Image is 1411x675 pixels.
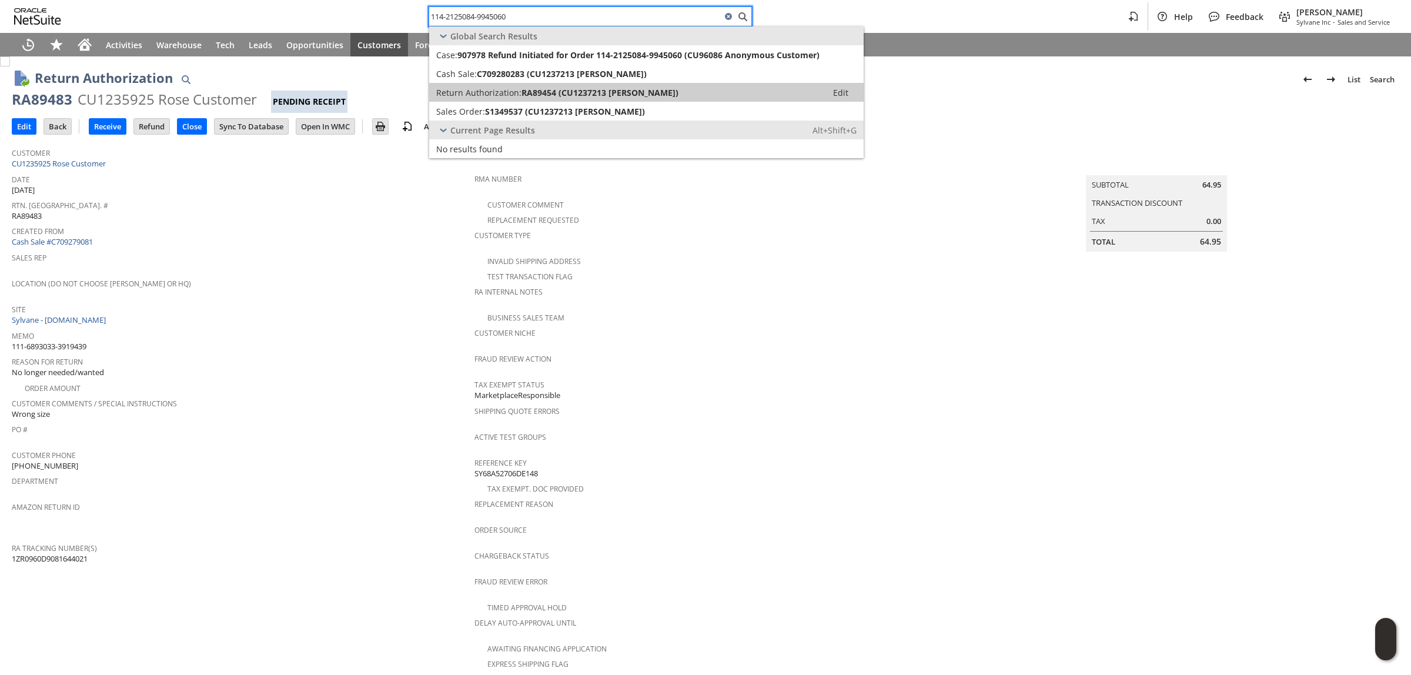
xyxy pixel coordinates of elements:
[474,287,543,297] a: RA Internal Notes
[12,185,35,196] span: [DATE]
[12,158,109,169] a: CU1235925 Rose Customer
[474,525,527,535] a: Order Source
[12,148,50,158] a: Customer
[14,8,61,25] svg: logo
[1300,72,1315,86] img: Previous
[735,9,750,24] svg: Search
[474,406,560,416] a: Shipping Quote Errors
[450,125,535,136] span: Current Page Results
[474,328,536,338] a: Customer Niche
[286,39,343,51] span: Opportunities
[1333,18,1335,26] span: -
[1296,18,1330,26] span: Sylvane Inc
[49,38,63,52] svg: Shortcuts
[12,357,83,367] a: Reason For Return
[12,90,72,109] div: RA89483
[1375,640,1396,661] span: Oracle Guided Learning Widget. To move around, please hold and drag
[12,315,109,325] a: Sylvane - [DOMAIN_NAME]
[436,87,521,98] span: Return Authorization:
[12,236,93,247] a: Cash Sale #C709279081
[813,125,857,136] span: Alt+Shift+G
[429,83,864,102] a: Return Authorization:RA89454 (CU1237213 [PERSON_NAME])Edit:
[450,31,537,42] span: Global Search Results
[429,9,721,24] input: Search
[487,272,573,282] a: Test Transaction Flag
[429,139,864,158] a: No results found
[134,119,169,134] input: Refund
[21,38,35,52] svg: Recent Records
[474,577,547,587] a: Fraud Review Error
[477,68,647,79] span: C709280283 (CU1237213 [PERSON_NAME])
[12,210,42,222] span: RA89483
[78,90,257,109] div: CU1235925 Rose Customer
[1092,179,1129,190] a: Subtotal
[474,499,553,509] a: Replacement reason
[1296,6,1390,18] span: [PERSON_NAME]
[1086,156,1227,175] caption: Summary
[474,390,560,401] span: MarketplaceResponsible
[156,39,202,51] span: Warehouse
[436,49,457,61] span: Case:
[487,200,564,210] a: Customer Comment
[12,119,36,134] input: Edit
[242,33,279,56] a: Leads
[89,119,126,134] input: Receive
[419,121,456,132] a: Actions
[400,119,414,133] img: add-record.svg
[12,175,30,185] a: Date
[1174,11,1193,22] span: Help
[1092,236,1115,247] a: Total
[12,279,191,289] a: Location (Do Not Choose [PERSON_NAME] or HQ)
[12,305,26,315] a: Site
[487,215,579,225] a: Replacement Requested
[12,341,86,352] span: 111-6893033-3919439
[1365,70,1399,89] a: Search
[149,33,209,56] a: Warehouse
[71,33,99,56] a: Home
[436,143,503,155] span: No results found
[179,72,193,86] img: Quick Find
[487,644,607,654] a: Awaiting Financing Application
[12,399,177,409] a: Customer Comments / Special Instructions
[474,432,546,442] a: Active Test Groups
[12,450,76,460] a: Customer Phone
[106,39,142,51] span: Activities
[209,33,242,56] a: Tech
[457,49,820,61] span: 907978 Refund Initiated for Order 114-2125084-9945060 (CU96086 Anonymous Customer)
[12,201,108,210] a: Rtn. [GEOGRAPHIC_DATA]. #
[350,33,408,56] a: Customers
[44,119,71,134] input: Back
[429,64,864,83] a: Cash Sale:C709280283 (CU1237213 [PERSON_NAME])Edit:
[487,313,564,323] a: Business Sales Team
[415,39,449,51] span: Forecast
[487,659,569,669] a: Express Shipping Flag
[279,33,350,56] a: Opportunities
[12,476,58,486] a: Department
[429,102,864,121] a: Sales Order:S1349537 (CU1237213 [PERSON_NAME])Edit:
[474,230,531,240] a: Customer Type
[12,425,28,435] a: PO #
[12,543,97,553] a: RA Tracking Number(s)
[474,354,551,364] a: Fraud Review Action
[1092,198,1182,208] a: Transaction Discount
[12,253,46,263] a: Sales Rep
[1226,11,1263,22] span: Feedback
[12,367,104,378] span: No longer needed/wanted
[1343,70,1365,89] a: List
[78,38,92,52] svg: Home
[296,119,355,134] input: Open In WMC
[12,226,64,236] a: Created From
[373,119,388,134] input: Print
[12,460,78,472] span: [PHONE_NUMBER]
[474,468,538,479] span: SY68A52706DE148
[12,409,50,420] span: Wrong size
[14,33,42,56] a: Recent Records
[487,256,581,266] a: Invalid Shipping Address
[474,380,544,390] a: Tax Exempt Status
[12,331,34,341] a: Memo
[408,33,456,56] a: Forecast
[487,484,584,494] a: Tax Exempt. Doc Provided
[485,106,645,117] span: S1349537 (CU1237213 [PERSON_NAME])
[35,68,173,88] h1: Return Authorization
[12,553,88,564] span: 1ZR0960D9081644021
